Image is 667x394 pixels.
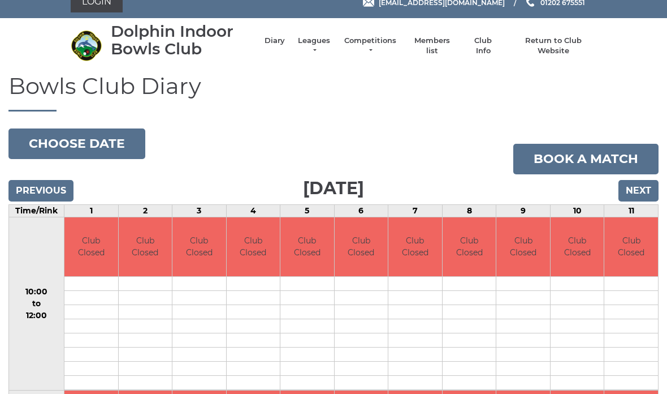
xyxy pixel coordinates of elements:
td: 2 [118,205,172,217]
td: 10 [550,205,604,217]
a: Competitions [343,36,397,57]
a: Diary [265,36,285,46]
td: 6 [334,205,388,217]
td: Club Closed [280,218,334,277]
td: Club Closed [496,218,550,277]
div: Dolphin Indoor Bowls Club [111,23,253,58]
a: Club Info [467,36,500,57]
td: Club Closed [119,218,172,277]
td: 10:00 to 12:00 [9,217,64,391]
td: 3 [172,205,227,217]
td: Club Closed [551,218,604,277]
td: Club Closed [604,218,658,277]
td: Club Closed [64,218,118,277]
td: 4 [226,205,280,217]
td: Club Closed [335,218,388,277]
td: 8 [442,205,496,217]
td: Club Closed [388,218,442,277]
a: Leagues [296,36,332,57]
a: Members list [408,36,455,57]
td: Time/Rink [9,205,64,217]
td: Club Closed [172,218,226,277]
h1: Bowls Club Diary [8,74,659,112]
td: 9 [496,205,551,217]
td: 11 [604,205,659,217]
input: Previous [8,181,73,202]
td: Club Closed [227,218,280,277]
td: Club Closed [443,218,496,277]
td: 5 [280,205,335,217]
td: 1 [64,205,119,217]
button: Choose date [8,129,145,160]
a: Return to Club Website [511,36,596,57]
input: Next [618,181,659,202]
a: Book a match [513,144,659,175]
img: Dolphin Indoor Bowls Club [71,31,102,62]
td: 7 [388,205,443,217]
